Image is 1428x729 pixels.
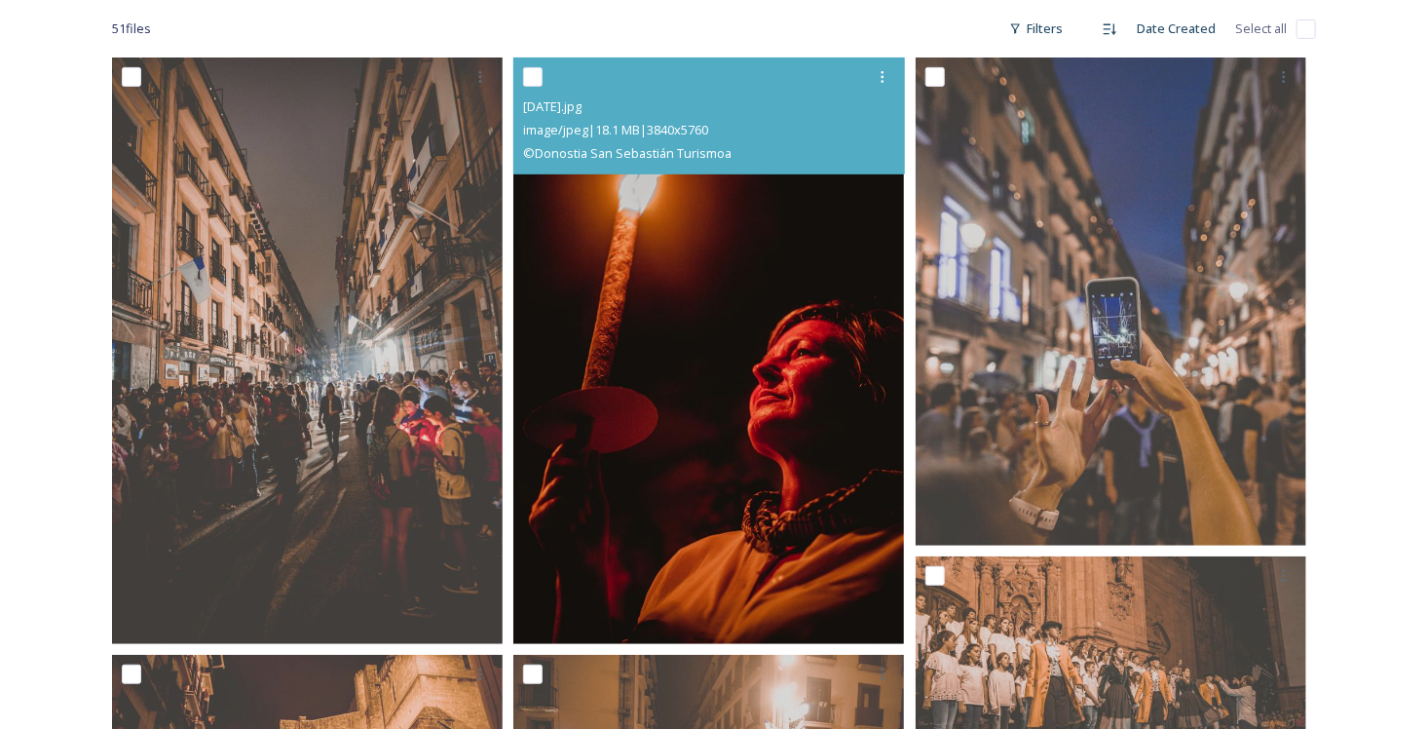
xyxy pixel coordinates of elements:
[1127,10,1225,48] div: Date Created
[1235,19,1287,38] span: Select all
[999,10,1072,48] div: Filters
[916,58,1306,546] img: 31 DE AGOSTO-7.jpg
[523,144,732,162] span: © Donostia San Sebastián Turismoa
[523,121,708,138] span: image/jpeg | 18.1 MB | 3840 x 5760
[513,58,904,644] img: 31 DE AGOSTO-44.jpg
[523,97,582,115] span: [DATE].jpg
[112,58,503,644] img: 31 DE AGOSTO-24.jpg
